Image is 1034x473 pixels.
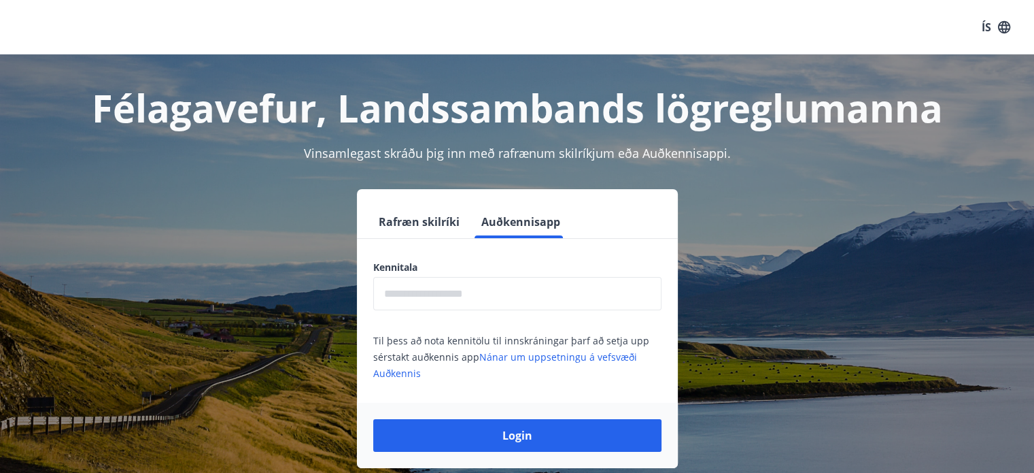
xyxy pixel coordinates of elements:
button: ÍS [974,15,1018,39]
a: Nánar um uppsetningu á vefsvæði Auðkennis [373,350,637,380]
span: Til þess að nota kennitölu til innskráningar þarf að setja upp sérstakt auðkennis app [373,334,649,380]
button: Rafræn skilríki [373,206,465,238]
h1: Félagavefur, Landssambands lögreglumanna [44,82,990,133]
label: Kennitala [373,261,661,274]
button: Auðkennisapp [476,206,566,238]
button: Login [373,419,661,452]
span: Vinsamlegast skráðu þig inn með rafrænum skilríkjum eða Auðkennisappi. [304,145,731,161]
